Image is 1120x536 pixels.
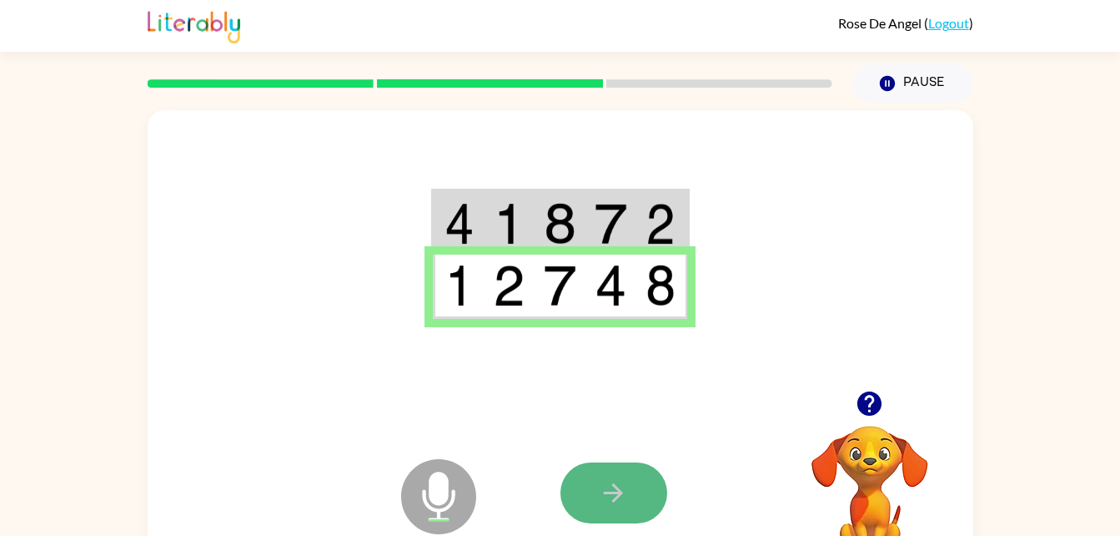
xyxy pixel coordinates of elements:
[493,265,525,306] img: 2
[838,15,924,31] span: Rose De Angel
[645,265,676,306] img: 8
[595,265,626,306] img: 4
[645,203,676,245] img: 2
[444,203,475,245] img: 4
[595,203,626,245] img: 7
[544,265,575,306] img: 7
[852,64,973,103] button: Pause
[544,203,575,245] img: 8
[493,203,525,245] img: 1
[444,265,475,306] img: 1
[928,15,969,31] a: Logout
[148,7,240,43] img: Literably
[838,15,973,31] div: ( )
